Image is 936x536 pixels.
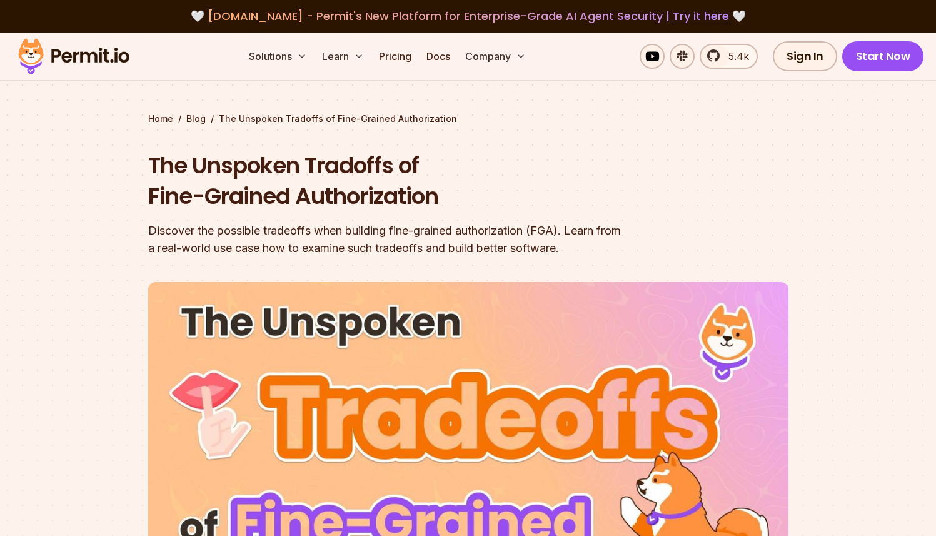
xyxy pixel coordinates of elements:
[13,35,135,78] img: Permit logo
[460,44,531,69] button: Company
[148,222,628,257] div: Discover the possible tradeoffs when building fine-grained authorization (FGA). Learn from a real...
[700,44,758,69] a: 5.4k
[208,8,729,24] span: [DOMAIN_NAME] - Permit's New Platform for Enterprise-Grade AI Agent Security |
[186,113,206,125] a: Blog
[673,8,729,24] a: Try it here
[421,44,455,69] a: Docs
[148,113,788,125] div: / /
[30,8,906,25] div: 🤍 🤍
[244,44,312,69] button: Solutions
[773,41,837,71] a: Sign In
[317,44,369,69] button: Learn
[374,44,416,69] a: Pricing
[721,49,749,64] span: 5.4k
[148,113,173,125] a: Home
[148,150,628,212] h1: The Unspoken Tradoffs of Fine-Grained Authorization
[842,41,924,71] a: Start Now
